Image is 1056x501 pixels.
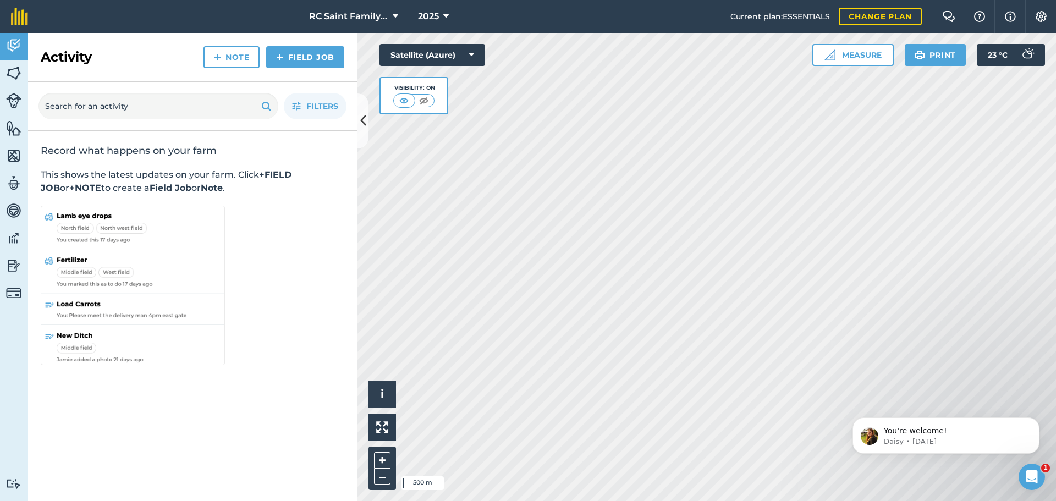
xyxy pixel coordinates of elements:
[6,257,21,274] img: svg+xml;base64,PD94bWwgdmVyc2lvbj0iMS4wIiBlbmNvZGluZz0idXRmLTgiPz4KPCEtLSBHZW5lcmF0b3I6IEFkb2JlIE...
[284,93,346,119] button: Filters
[6,65,21,81] img: svg+xml;base64,PHN2ZyB4bWxucz0iaHR0cDovL3d3dy53My5vcmcvMjAwMC9zdmciIHdpZHRoPSI1NiIgaGVpZ2h0PSI2MC...
[41,48,92,66] h2: Activity
[369,381,396,408] button: i
[942,11,955,22] img: Two speech bubbles overlapping with the left bubble in the forefront
[69,183,101,193] strong: +NOTE
[905,44,966,66] button: Print
[41,168,344,195] p: This shows the latest updates on your farm. Click or to create a or .
[1035,11,1048,22] img: A cog icon
[393,84,435,92] div: Visibility: On
[261,100,272,113] img: svg+xml;base64,PHN2ZyB4bWxucz0iaHR0cDovL3d3dy53My5vcmcvMjAwMC9zdmciIHdpZHRoPSIxOSIgaGVpZ2h0PSIyNC...
[38,93,278,119] input: Search for an activity
[374,469,391,485] button: –
[6,478,21,489] img: svg+xml;base64,PD94bWwgdmVyc2lvbj0iMS4wIiBlbmNvZGluZz0idXRmLTgiPz4KPCEtLSBHZW5lcmF0b3I6IEFkb2JlIE...
[915,48,925,62] img: svg+xml;base64,PHN2ZyB4bWxucz0iaHR0cDovL3d3dy53My5vcmcvMjAwMC9zdmciIHdpZHRoPSIxOSIgaGVpZ2h0PSIyNC...
[276,51,284,64] img: svg+xml;base64,PHN2ZyB4bWxucz0iaHR0cDovL3d3dy53My5vcmcvMjAwMC9zdmciIHdpZHRoPSIxNCIgaGVpZ2h0PSIyNC...
[6,93,21,108] img: svg+xml;base64,PD94bWwgdmVyc2lvbj0iMS4wIiBlbmNvZGluZz0idXRmLTgiPz4KPCEtLSBHZW5lcmF0b3I6IEFkb2JlIE...
[150,183,191,193] strong: Field Job
[306,100,338,112] span: Filters
[374,452,391,469] button: +
[730,10,830,23] span: Current plan : ESSENTIALS
[6,202,21,219] img: svg+xml;base64,PD94bWwgdmVyc2lvbj0iMS4wIiBlbmNvZGluZz0idXRmLTgiPz4KPCEtLSBHZW5lcmF0b3I6IEFkb2JlIE...
[1019,464,1045,490] iframe: Intercom live chat
[41,144,344,157] h2: Record what happens on your farm
[1041,464,1050,472] span: 1
[6,37,21,54] img: svg+xml;base64,PD94bWwgdmVyc2lvbj0iMS4wIiBlbmNvZGluZz0idXRmLTgiPz4KPCEtLSBHZW5lcmF0b3I6IEFkb2JlIE...
[266,46,344,68] a: Field Job
[376,421,388,433] img: Four arrows, one pointing top left, one top right, one bottom right and the last bottom left
[381,387,384,401] span: i
[988,44,1008,66] span: 23 ° C
[418,10,439,23] span: 2025
[417,95,431,106] img: svg+xml;base64,PHN2ZyB4bWxucz0iaHR0cDovL3d3dy53My5vcmcvMjAwMC9zdmciIHdpZHRoPSI1MCIgaGVpZ2h0PSI0MC...
[973,11,986,22] img: A question mark icon
[201,183,223,193] strong: Note
[977,44,1045,66] button: 23 °C
[1005,10,1016,23] img: svg+xml;base64,PHN2ZyB4bWxucz0iaHR0cDovL3d3dy53My5vcmcvMjAwMC9zdmciIHdpZHRoPSIxNyIgaGVpZ2h0PSIxNy...
[839,8,922,25] a: Change plan
[6,120,21,136] img: svg+xml;base64,PHN2ZyB4bWxucz0iaHR0cDovL3d3dy53My5vcmcvMjAwMC9zdmciIHdpZHRoPSI1NiIgaGVpZ2h0PSI2MC...
[6,147,21,164] img: svg+xml;base64,PHN2ZyB4bWxucz0iaHR0cDovL3d3dy53My5vcmcvMjAwMC9zdmciIHdpZHRoPSI1NiIgaGVpZ2h0PSI2MC...
[6,230,21,246] img: svg+xml;base64,PD94bWwgdmVyc2lvbj0iMS4wIiBlbmNvZGluZz0idXRmLTgiPz4KPCEtLSBHZW5lcmF0b3I6IEFkb2JlIE...
[204,46,260,68] a: Note
[824,49,835,60] img: Ruler icon
[397,95,411,106] img: svg+xml;base64,PHN2ZyB4bWxucz0iaHR0cDovL3d3dy53My5vcmcvMjAwMC9zdmciIHdpZHRoPSI1MCIgaGVpZ2h0PSI0MC...
[11,8,28,25] img: fieldmargin Logo
[380,44,485,66] button: Satellite (Azure)
[1016,44,1038,66] img: svg+xml;base64,PD94bWwgdmVyc2lvbj0iMS4wIiBlbmNvZGluZz0idXRmLTgiPz4KPCEtLSBHZW5lcmF0b3I6IEFkb2JlIE...
[836,394,1056,471] iframe: Intercom notifications message
[6,285,21,301] img: svg+xml;base64,PD94bWwgdmVyc2lvbj0iMS4wIiBlbmNvZGluZz0idXRmLTgiPz4KPCEtLSBHZW5lcmF0b3I6IEFkb2JlIE...
[309,10,388,23] span: RC Saint Family Trust (DDD Ventures)
[213,51,221,64] img: svg+xml;base64,PHN2ZyB4bWxucz0iaHR0cDovL3d3dy53My5vcmcvMjAwMC9zdmciIHdpZHRoPSIxNCIgaGVpZ2h0PSIyNC...
[812,44,894,66] button: Measure
[6,175,21,191] img: svg+xml;base64,PD94bWwgdmVyc2lvbj0iMS4wIiBlbmNvZGluZz0idXRmLTgiPz4KPCEtLSBHZW5lcmF0b3I6IEFkb2JlIE...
